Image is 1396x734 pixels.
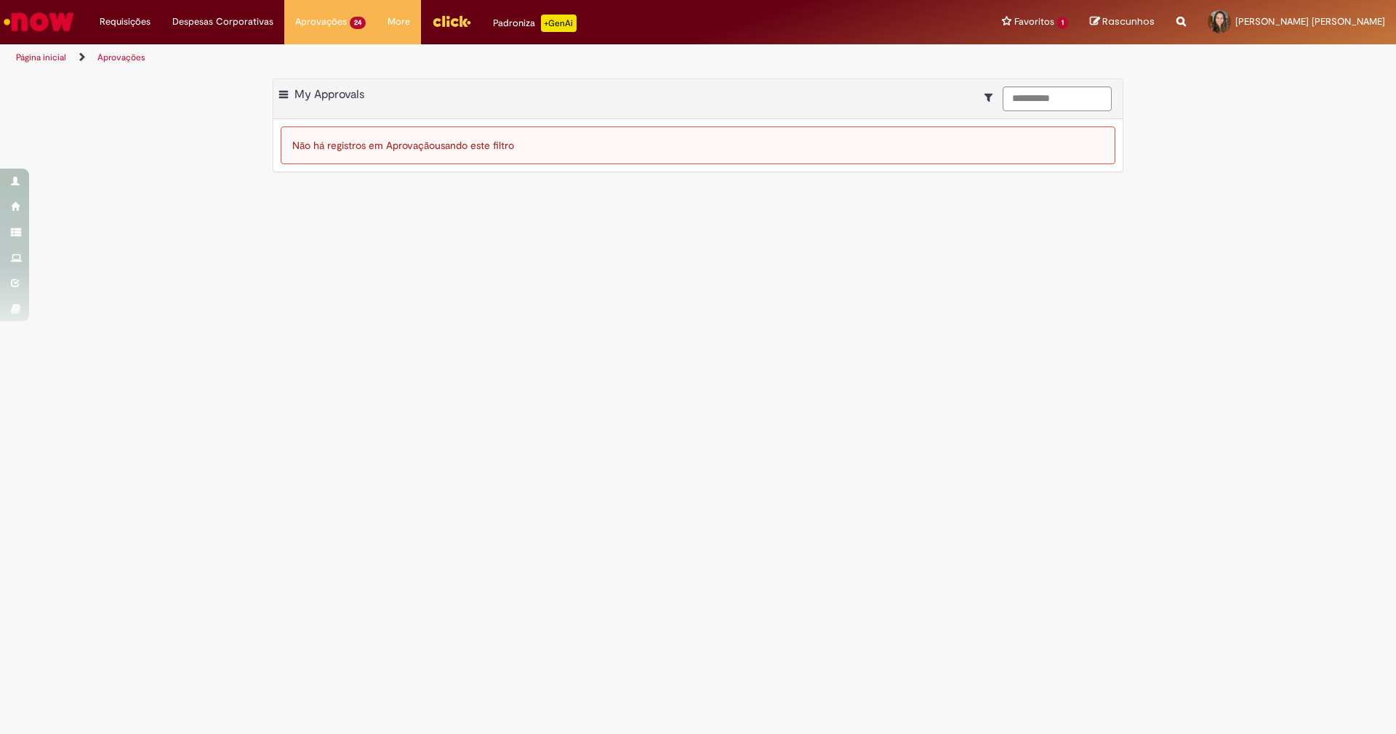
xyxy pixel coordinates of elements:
[1235,15,1385,28] span: [PERSON_NAME] [PERSON_NAME]
[435,139,514,152] span: usando este filtro
[1057,17,1068,29] span: 1
[1,7,76,36] img: ServiceNow
[984,92,1000,102] i: Mostrar filtros para: Suas Solicitações
[295,15,347,29] span: Aprovações
[100,15,151,29] span: Requisições
[97,52,145,63] a: Aprovações
[1014,15,1054,29] span: Favoritos
[493,15,577,32] div: Padroniza
[1102,15,1155,28] span: Rascunhos
[432,10,471,32] img: click_logo_yellow_360x200.png
[1090,15,1155,29] a: Rascunhos
[541,15,577,32] p: +GenAi
[281,126,1115,164] div: Não há registros em Aprovação
[294,87,364,102] span: My Approvals
[16,52,66,63] a: Página inicial
[172,15,273,29] span: Despesas Corporativas
[388,15,410,29] span: More
[350,17,366,29] span: 24
[11,44,920,71] ul: Trilhas de página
